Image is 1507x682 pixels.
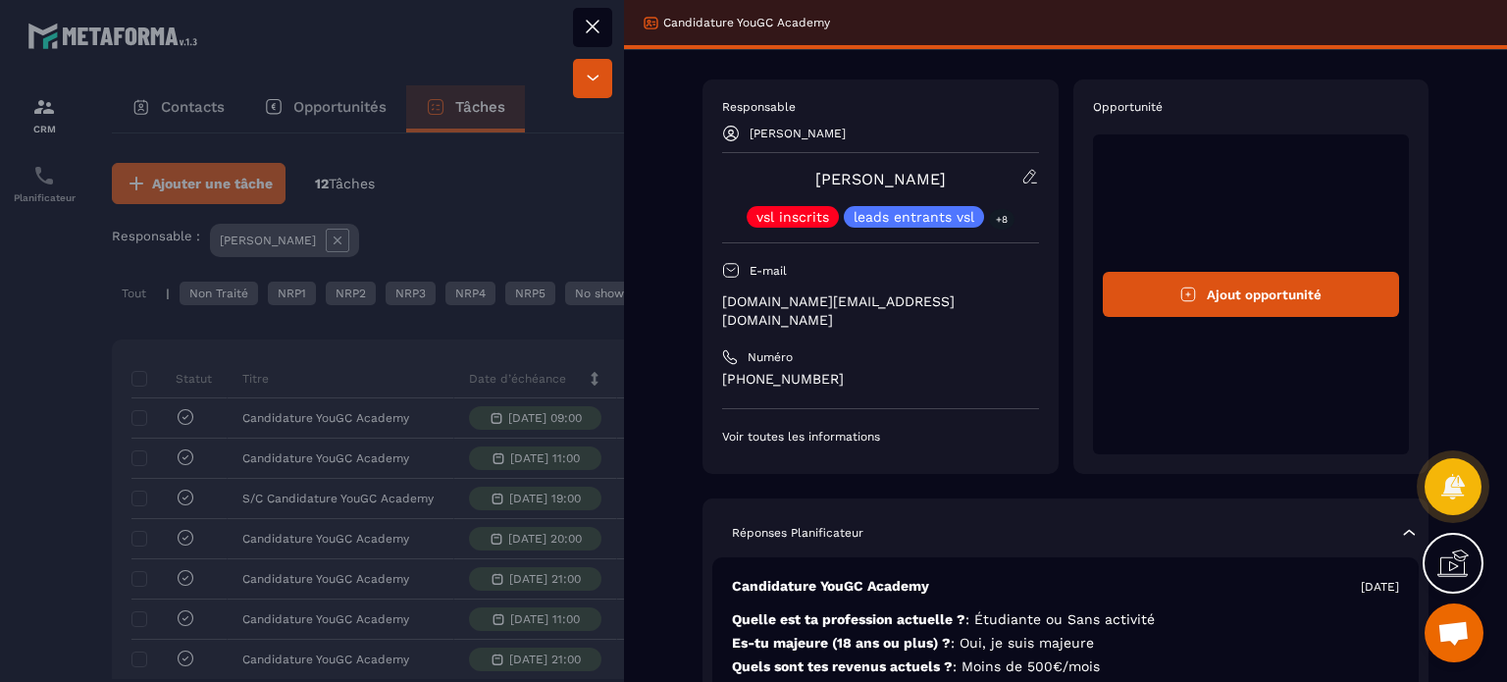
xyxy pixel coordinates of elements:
span: : Oui, je suis majeure [951,635,1094,651]
p: Quelle est ta profession actuelle ? [732,610,1399,629]
p: Candidature YouGC Academy [732,577,929,596]
div: Ouvrir le chat [1425,603,1483,662]
p: [DATE] [1361,579,1399,595]
p: Numéro [748,349,793,365]
p: Es-tu majeure (18 ans ou plus) ? [732,634,1399,653]
p: [PHONE_NUMBER] [722,370,1039,389]
p: [DOMAIN_NAME][EMAIL_ADDRESS][DOMAIN_NAME] [722,292,1039,330]
p: Réponses Planificateur [732,525,863,541]
p: [PERSON_NAME] [750,127,846,140]
p: Voir toutes les informations [722,429,1039,445]
p: vsl inscrits [756,210,829,224]
p: +8 [989,209,1014,230]
p: E-mail [750,263,787,279]
p: leads entrants vsl [854,210,974,224]
span: : Étudiante ou Sans activité [965,611,1155,627]
span: : Moins de 500€/mois [953,658,1100,674]
a: [PERSON_NAME] [815,170,946,188]
p: Quels sont tes revenus actuels ? [732,657,1399,676]
button: Ajout opportunité [1103,272,1400,317]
